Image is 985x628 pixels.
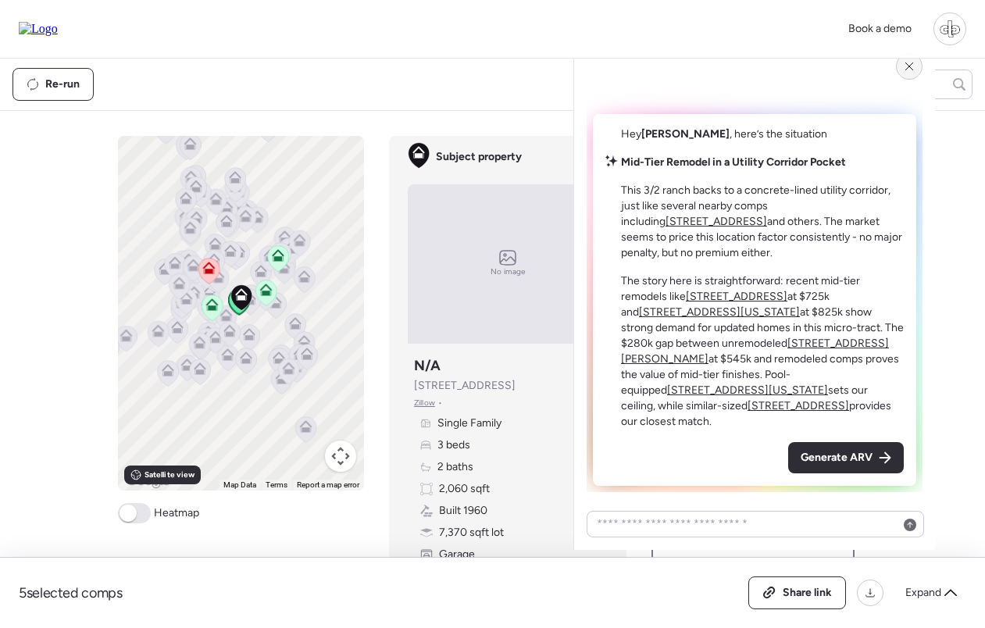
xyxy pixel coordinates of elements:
p: The story here is straightforward: recent mid-tier remodels like at $725k and at $825k show stron... [621,273,904,430]
span: [STREET_ADDRESS] [414,378,516,394]
button: Map Data [223,480,256,491]
span: Expand [905,585,941,601]
span: Share link [783,585,832,601]
span: Zillow [414,397,435,409]
span: Book a demo [848,22,912,35]
span: 2 baths [437,459,473,475]
span: [PERSON_NAME] [641,127,730,141]
span: Garage [439,547,475,562]
a: [STREET_ADDRESS][US_STATE] [667,384,828,397]
a: Open this area in Google Maps (opens a new window) [122,470,173,491]
span: 5 selected comps [19,583,123,602]
h3: N/A [414,356,441,375]
span: Single Family [437,416,501,431]
span: 7,370 sqft lot [439,525,504,541]
span: No image [491,266,525,278]
strong: Mid-Tier Remodel in a Utility Corridor Pocket [621,155,846,169]
span: • [438,397,442,409]
a: [STREET_ADDRESS] [666,215,767,228]
button: Map camera controls [325,441,356,472]
span: 3 beds [437,437,470,453]
img: Google [122,470,173,491]
span: Satellite view [145,469,195,481]
a: Report a map error [297,480,359,489]
span: 2,060 sqft [439,481,490,497]
a: Terms (opens in new tab) [266,480,287,489]
span: Heatmap [154,505,199,521]
span: Built 1960 [439,503,487,519]
a: [STREET_ADDRESS][US_STATE] [639,305,800,319]
img: Logo [19,22,58,36]
span: Subject property [436,149,522,165]
p: This 3/2 ranch backs to a concrete-lined utility corridor, just like several nearby comps includi... [621,183,904,261]
span: Generate ARV [801,450,873,466]
a: [STREET_ADDRESS] [748,399,849,412]
span: Hey , here’s the situation [621,127,827,141]
a: [STREET_ADDRESS] [686,290,787,303]
span: Re-run [45,77,80,92]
